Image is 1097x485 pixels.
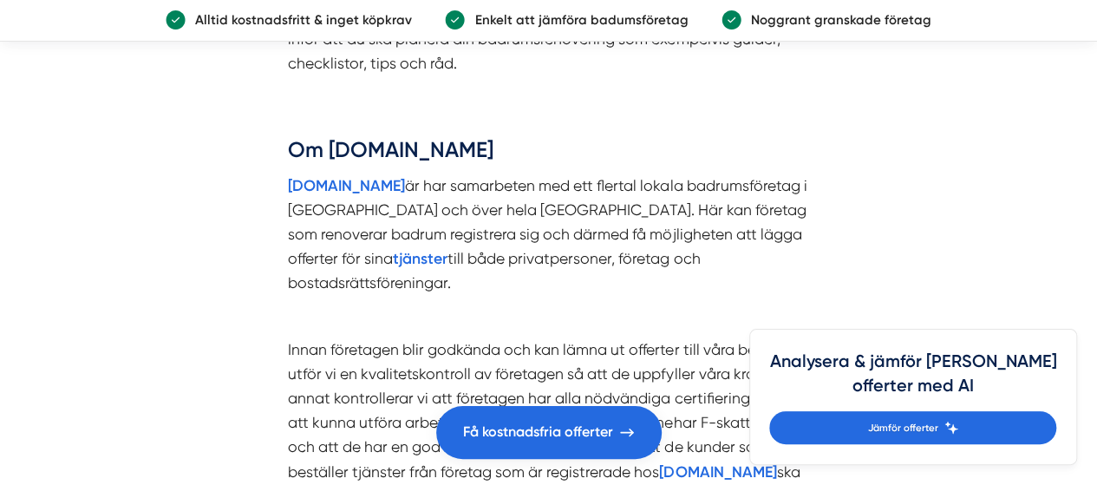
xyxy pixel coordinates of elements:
[465,10,688,30] p: Enkelt att jämföra badumsföretag
[288,177,405,194] a: [DOMAIN_NAME]
[769,411,1056,444] a: Jämför offerter
[769,350,1056,411] h4: Analysera & jämför [PERSON_NAME] offerter med AI
[741,10,931,30] p: Noggrant granskade företag
[393,249,447,267] strong: tjänster
[659,462,776,481] strong: [DOMAIN_NAME]
[867,420,937,436] span: Jämför offerter
[288,176,405,194] strong: [DOMAIN_NAME]
[463,421,613,443] span: Få kostnadsfria offerter
[186,10,412,30] p: Alltid kostnadsfritt & inget köpkrav
[393,250,447,267] a: tjänster
[659,463,776,481] a: [DOMAIN_NAME]
[436,406,662,459] a: Få kostnadsfria offerter
[288,135,808,174] h3: Om [DOMAIN_NAME]
[288,174,808,296] p: är har samarbeten med ett flertal lokala badrumsföretag i [GEOGRAPHIC_DATA] och över hela [GEOGRA...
